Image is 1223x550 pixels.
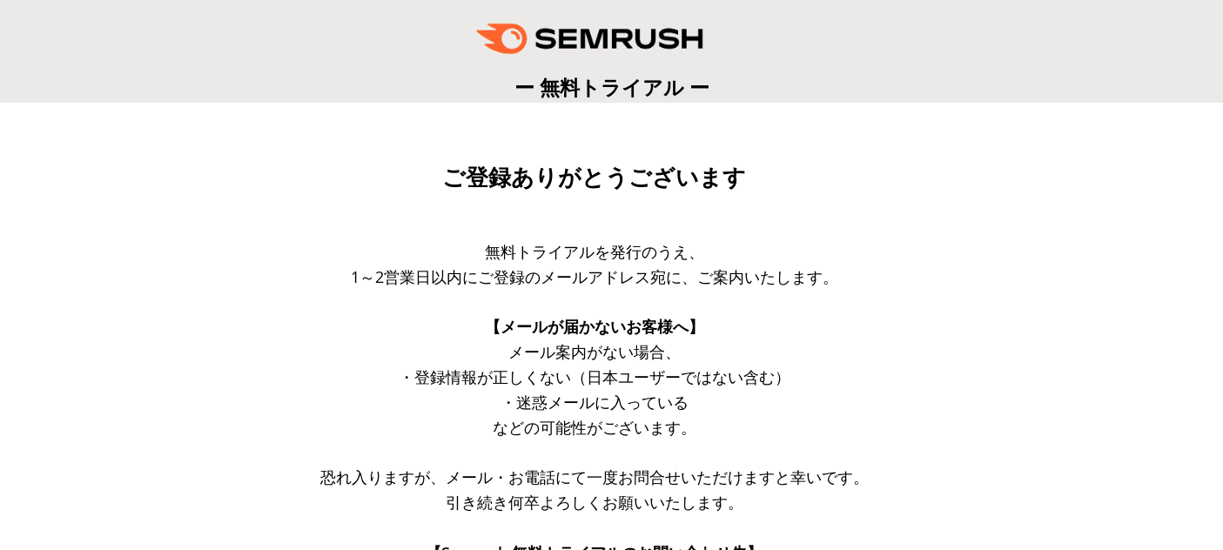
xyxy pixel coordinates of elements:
[446,492,743,513] span: 引き続き何卒よろしくお願いいたします。
[442,164,746,191] span: ご登録ありがとうございます
[493,417,696,438] span: などの可能性がございます。
[320,466,869,487] span: 恐れ入りますが、メール・お電話にて一度お問合せいただけますと幸いです。
[501,392,689,412] span: ・迷惑メールに入っている
[485,316,704,337] span: 【メールが届かないお客様へ】
[485,241,704,262] span: 無料トライアルを発行のうえ、
[399,366,790,387] span: ・登録情報が正しくない（日本ユーザーではない含む）
[351,266,838,287] span: 1～2営業日以内にご登録のメールアドレス宛に、ご案内いたします。
[514,73,709,101] span: ー 無料トライアル ー
[508,341,681,362] span: メール案内がない場合、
